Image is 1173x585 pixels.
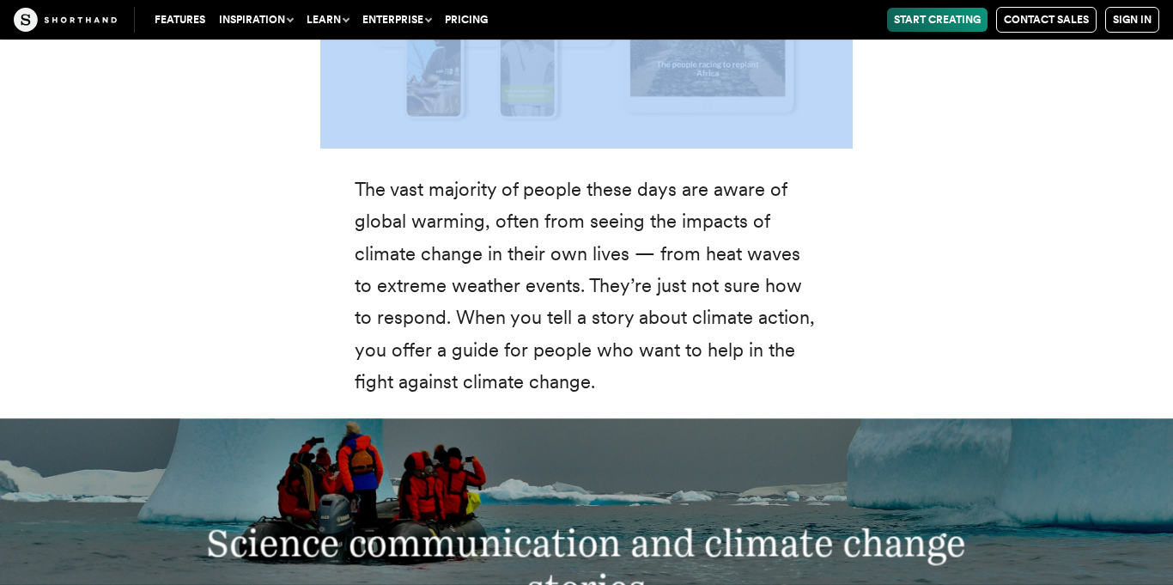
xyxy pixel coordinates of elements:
a: Contact Sales [996,7,1097,33]
a: Sign in [1105,7,1159,33]
a: Pricing [438,8,495,32]
p: The vast majority of people these days are aware of global warming, often from seeing the impacts... [355,174,818,399]
img: The Craft [14,8,117,32]
button: Learn [300,8,356,32]
a: Features [148,8,212,32]
button: Enterprise [356,8,438,32]
a: Start Creating [887,8,988,32]
button: Inspiration [212,8,300,32]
